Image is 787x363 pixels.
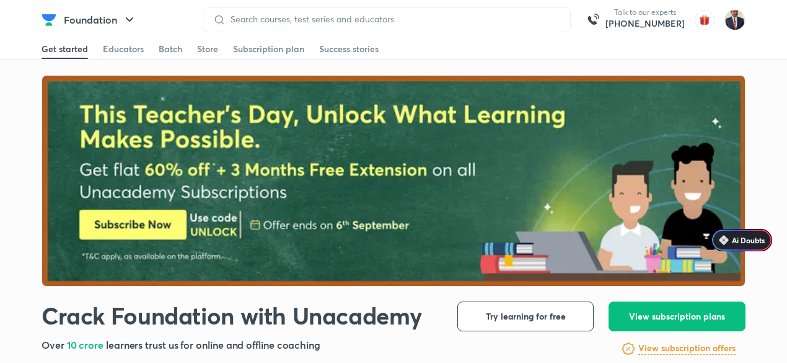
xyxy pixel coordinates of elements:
[609,302,745,331] button: View subscription plans
[605,17,685,30] a: [PHONE_NUMBER]
[732,235,765,245] span: Ai Doubts
[103,39,144,59] a: Educators
[159,43,182,55] div: Batch
[629,310,725,323] span: View subscription plans
[197,39,218,59] a: Store
[106,338,320,351] span: learners trust us for online and offline coaching
[605,7,685,17] p: Talk to our experts
[233,39,304,59] a: Subscription plan
[711,229,772,251] a: Ai Doubts
[319,43,379,55] div: Success stories
[42,338,67,351] span: Over
[233,43,304,55] div: Subscription plan
[42,43,88,55] div: Get started
[42,302,421,330] h1: Crack Foundation with Unacademy
[486,310,566,323] span: Try learning for free
[457,302,594,331] button: Try learning for free
[719,235,729,245] img: Icon
[197,43,218,55] div: Store
[226,14,560,24] input: Search courses, test series and educators
[638,342,736,355] h6: View subscription offers
[159,39,182,59] a: Batch
[638,341,736,356] a: View subscription offers
[319,39,379,59] a: Success stories
[42,39,88,59] a: Get started
[581,7,605,32] img: call-us
[56,7,144,32] button: Foundation
[42,12,56,27] img: Company Logo
[695,10,714,30] img: avatar
[724,9,745,30] img: Ravindra Patil
[103,43,144,55] div: Educators
[67,338,106,351] span: 10 crore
